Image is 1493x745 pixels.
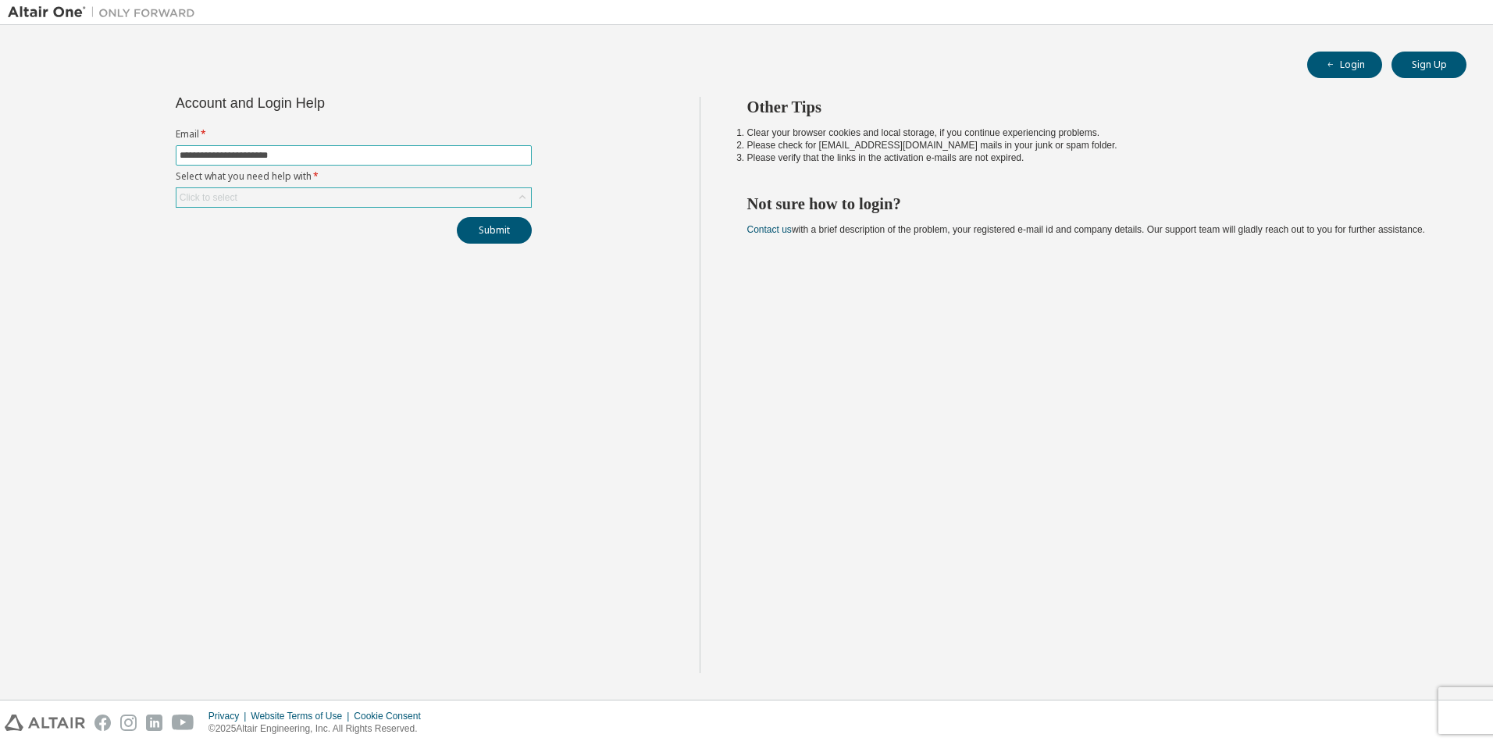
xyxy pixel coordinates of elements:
img: facebook.svg [94,715,111,731]
div: Click to select [180,191,237,204]
label: Select what you need help with [176,170,532,183]
li: Clear your browser cookies and local storage, if you continue experiencing problems. [747,127,1439,139]
a: Contact us [747,224,792,235]
li: Please check for [EMAIL_ADDRESS][DOMAIN_NAME] mails in your junk or spam folder. [747,139,1439,151]
div: Account and Login Help [176,97,461,109]
button: Submit [457,217,532,244]
h2: Not sure how to login? [747,194,1439,214]
button: Sign Up [1391,52,1466,78]
div: Privacy [208,710,251,722]
img: Altair One [8,5,203,20]
span: with a brief description of the problem, your registered e-mail id and company details. Our suppo... [747,224,1425,235]
img: youtube.svg [172,715,194,731]
li: Please verify that the links in the activation e-mails are not expired. [747,151,1439,164]
p: © 2025 Altair Engineering, Inc. All Rights Reserved. [208,722,430,736]
label: Email [176,128,532,141]
div: Click to select [176,188,531,207]
img: linkedin.svg [146,715,162,731]
div: Website Terms of Use [251,710,354,722]
div: Cookie Consent [354,710,429,722]
img: altair_logo.svg [5,715,85,731]
h2: Other Tips [747,97,1439,117]
img: instagram.svg [120,715,137,731]
button: Login [1307,52,1382,78]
